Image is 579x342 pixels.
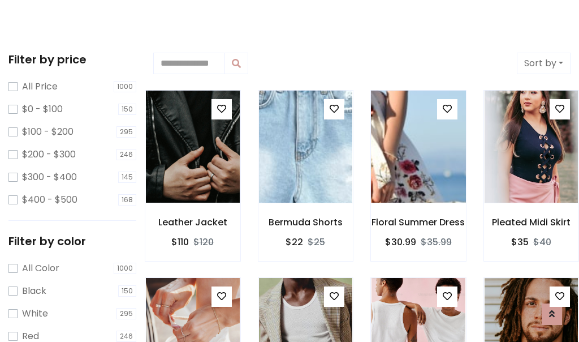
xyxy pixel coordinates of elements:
label: $300 - $400 [22,170,77,184]
h5: Filter by price [8,53,136,66]
span: 1000 [114,81,136,92]
h6: Floral Summer Dress [371,217,466,228]
h6: Bermuda Shorts [258,217,353,228]
span: 150 [118,285,136,297]
label: $200 - $300 [22,148,76,161]
h6: $110 [171,237,189,247]
span: 150 [118,104,136,115]
label: $0 - $100 [22,102,63,116]
span: 145 [118,172,136,183]
h6: $22 [286,237,303,247]
h6: $30.99 [385,237,416,247]
del: $120 [193,236,214,249]
label: All Price [22,80,58,93]
h6: Pleated Midi Skirt [484,217,579,228]
span: 295 [116,126,136,138]
button: Sort by [517,53,571,74]
label: $400 - $500 [22,193,77,207]
del: $35.99 [421,236,452,249]
span: 1000 [114,263,136,274]
label: $100 - $200 [22,125,74,139]
label: All Color [22,262,59,275]
label: Black [22,284,46,298]
h6: $35 [511,237,529,247]
h5: Filter by color [8,234,136,248]
span: 246 [116,149,136,160]
span: 295 [116,308,136,319]
label: White [22,307,48,320]
del: $25 [308,236,325,249]
h6: Leather Jacket [145,217,240,228]
span: 168 [118,194,136,206]
span: 246 [116,331,136,342]
del: $40 [533,236,551,249]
